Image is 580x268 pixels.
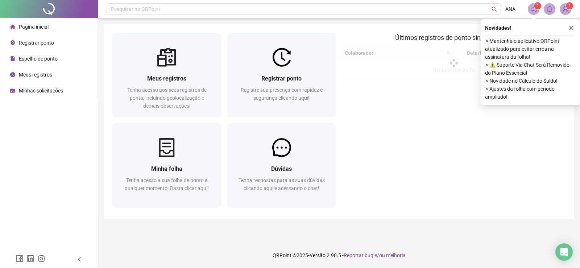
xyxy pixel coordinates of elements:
span: 1 [536,3,539,8]
span: Novidades ! [485,24,511,32]
span: schedule [10,88,15,93]
span: linkedin [27,255,34,262]
span: home [10,24,15,29]
a: Registrar pontoRegistre sua presença com rapidez e segurança clicando aqui! [227,33,336,117]
span: Página inicial [19,24,49,30]
span: environment [10,40,15,45]
span: ⚬ ⚠️ Suporte Via Chat Será Removido do Plano Essencial [485,61,576,77]
span: Registre sua presença com rapidez e segurança clicando aqui! [241,87,323,101]
a: Meus registrosTenha acesso aos seus registros de ponto, incluindo geolocalização e demais observa... [112,33,221,117]
span: Meus registros [19,72,52,78]
span: left [77,257,82,262]
span: file [10,56,15,61]
span: close [569,25,574,30]
span: Meus registros [147,75,186,82]
span: ⚬ Mantenha o aplicativo QRPoint atualizado para evitar erros na assinatura da folha! [485,37,576,61]
span: Versão [310,252,326,258]
a: Minha folhaTenha acesso a sua folha de ponto a qualquer momento. Basta clicar aqui! [112,123,221,207]
span: ⚬ Ajustes da folha com período ampliado! [485,85,576,101]
sup: 1 [534,2,541,9]
span: Registrar ponto [261,75,302,82]
sup: Atualize o seu contato no menu Meus Dados [566,2,573,9]
span: 1 [568,3,571,8]
span: Tenha acesso a sua folha de ponto a qualquer momento. Basta clicar aqui! [125,177,209,191]
span: search [492,7,497,12]
span: ANA [505,5,515,13]
img: 63966 [560,4,571,15]
span: facebook [16,255,23,262]
span: ⚬ Novidade no Cálculo do Saldo! [485,77,576,85]
span: Minha folha [151,165,182,172]
div: Open Intercom Messenger [555,243,573,261]
span: instagram [38,255,45,262]
span: clock-circle [10,72,15,77]
a: DúvidasTenha respostas para as suas dúvidas clicando aqui e acessando o chat! [227,123,336,207]
span: bell [546,6,553,12]
footer: QRPoint © 2025 - 2.90.5 - [98,243,580,268]
span: Últimos registros de ponto sincronizados [395,34,512,41]
span: Minhas solicitações [19,88,63,94]
span: Registrar ponto [19,40,54,46]
span: Tenha respostas para as suas dúvidas clicando aqui e acessando o chat! [239,177,325,191]
span: Reportar bug e/ou melhoria [344,252,406,258]
span: notification [530,6,537,12]
span: Dúvidas [271,165,292,172]
span: Tenha acesso aos seus registros de ponto, incluindo geolocalização e demais observações! [127,87,207,109]
span: Espelho de ponto [19,56,58,62]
